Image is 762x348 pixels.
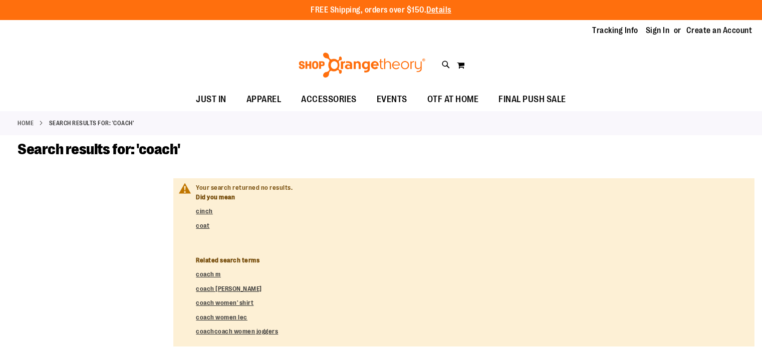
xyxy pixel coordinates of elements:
[427,88,479,111] span: OTF AT HOME
[196,183,747,336] div: Your search returned no results.
[196,256,747,265] dt: Related search terms
[236,88,292,111] a: APPAREL
[196,327,278,335] a: coachcoach women joggers
[488,88,576,111] a: FINAL PUSH SALE
[301,88,357,111] span: ACCESSORIES
[196,313,247,321] a: coach women lec
[186,88,236,111] a: JUST IN
[417,88,489,111] a: OTF AT HOME
[291,88,367,111] a: ACCESSORIES
[377,88,407,111] span: EVENTS
[196,285,262,292] a: coach [PERSON_NAME]
[592,25,638,36] a: Tracking Info
[18,119,34,128] a: Home
[311,5,451,16] p: FREE Shipping, orders over $150.
[196,299,253,306] a: coach women' shirt
[297,53,427,78] img: Shop Orangetheory
[196,222,209,229] a: coat
[196,88,226,111] span: JUST IN
[196,207,213,215] a: cinch
[646,25,670,36] a: Sign In
[686,25,752,36] a: Create an Account
[426,6,451,15] a: Details
[196,270,221,278] a: coach m
[49,119,134,128] strong: Search results for: 'coach'
[196,193,747,202] dt: Did you mean
[18,141,180,158] span: Search results for: 'coach'
[498,88,566,111] span: FINAL PUSH SALE
[246,88,282,111] span: APPAREL
[367,88,417,111] a: EVENTS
